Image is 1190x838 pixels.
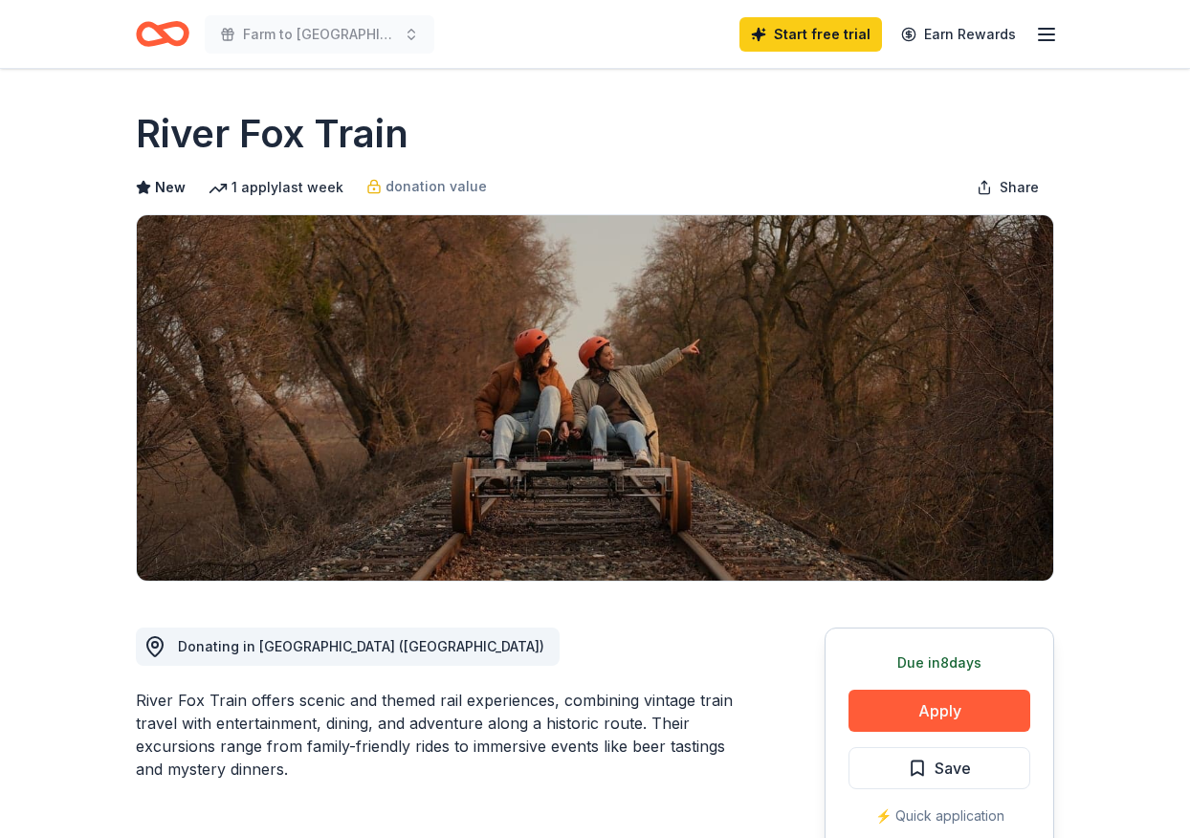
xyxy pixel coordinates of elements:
div: River Fox Train offers scenic and themed rail experiences, combining vintage train travel with en... [136,689,733,781]
a: Home [136,11,189,56]
div: Due in 8 days [848,651,1030,674]
span: Donating in [GEOGRAPHIC_DATA] ([GEOGRAPHIC_DATA]) [178,638,544,654]
button: Apply [848,690,1030,732]
span: Share [1000,176,1039,199]
div: ⚡️ Quick application [848,805,1030,827]
button: Share [961,168,1054,207]
button: Save [848,747,1030,789]
span: Farm to [GEOGRAPHIC_DATA] [243,23,396,46]
img: Image for River Fox Train [137,215,1053,581]
div: 1 apply last week [209,176,343,199]
h1: River Fox Train [136,107,408,161]
a: Earn Rewards [890,17,1027,52]
a: donation value [366,175,487,198]
span: Save [935,756,971,781]
button: Farm to [GEOGRAPHIC_DATA] [205,15,434,54]
a: Start free trial [739,17,882,52]
span: New [155,176,186,199]
span: donation value [386,175,487,198]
